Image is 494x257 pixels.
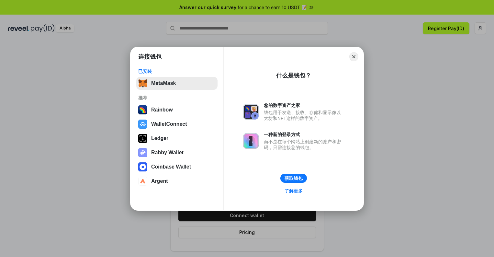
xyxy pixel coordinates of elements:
img: svg+xml,%3Csvg%20width%3D%22120%22%20height%3D%22120%22%20viewBox%3D%220%200%20120%20120%22%20fil... [138,105,147,114]
div: 您的数字资产之家 [264,102,344,108]
a: 了解更多 [281,187,307,195]
button: Argent [136,175,218,188]
button: WalletConnect [136,118,218,131]
div: 获取钱包 [285,175,303,181]
div: 一种新的登录方式 [264,132,344,137]
div: Rainbow [151,107,173,113]
img: svg+xml,%3Csvg%20xmlns%3D%22http%3A%2F%2Fwww.w3.org%2F2000%2Fsvg%22%20fill%3D%22none%22%20viewBox... [243,133,259,149]
button: Ledger [136,132,218,145]
div: Ledger [151,135,168,141]
div: 了解更多 [285,188,303,194]
button: Rainbow [136,103,218,116]
div: WalletConnect [151,121,187,127]
div: 已安装 [138,68,216,74]
div: 推荐 [138,95,216,101]
h1: 连接钱包 [138,53,162,61]
img: svg+xml,%3Csvg%20xmlns%3D%22http%3A%2F%2Fwww.w3.org%2F2000%2Fsvg%22%20fill%3D%22none%22%20viewBox... [138,148,147,157]
button: Rabby Wallet [136,146,218,159]
button: 获取钱包 [280,174,307,183]
button: Coinbase Wallet [136,160,218,173]
div: 而不是在每个网站上创建新的账户和密码，只需连接您的钱包。 [264,139,344,150]
img: svg+xml,%3Csvg%20xmlns%3D%22http%3A%2F%2Fwww.w3.org%2F2000%2Fsvg%22%20fill%3D%22none%22%20viewBox... [243,104,259,120]
img: svg+xml,%3Csvg%20width%3D%2228%22%20height%3D%2228%22%20viewBox%3D%220%200%2028%2028%22%20fill%3D... [138,177,147,186]
img: svg+xml,%3Csvg%20fill%3D%22none%22%20height%3D%2233%22%20viewBox%3D%220%200%2035%2033%22%20width%... [138,79,147,88]
div: MetaMask [151,80,176,86]
img: svg+xml,%3Csvg%20width%3D%2228%22%20height%3D%2228%22%20viewBox%3D%220%200%2028%2028%22%20fill%3D... [138,162,147,171]
img: svg+xml,%3Csvg%20xmlns%3D%22http%3A%2F%2Fwww.w3.org%2F2000%2Fsvg%22%20width%3D%2228%22%20height%3... [138,134,147,143]
div: Rabby Wallet [151,150,184,156]
div: Argent [151,178,168,184]
div: 什么是钱包？ [276,72,311,79]
button: MetaMask [136,77,218,90]
img: svg+xml,%3Csvg%20width%3D%2228%22%20height%3D%2228%22%20viewBox%3D%220%200%2028%2028%22%20fill%3D... [138,120,147,129]
div: 钱包用于发送、接收、存储和显示像以太坊和NFT这样的数字资产。 [264,110,344,121]
div: Coinbase Wallet [151,164,191,170]
button: Close [349,52,358,61]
